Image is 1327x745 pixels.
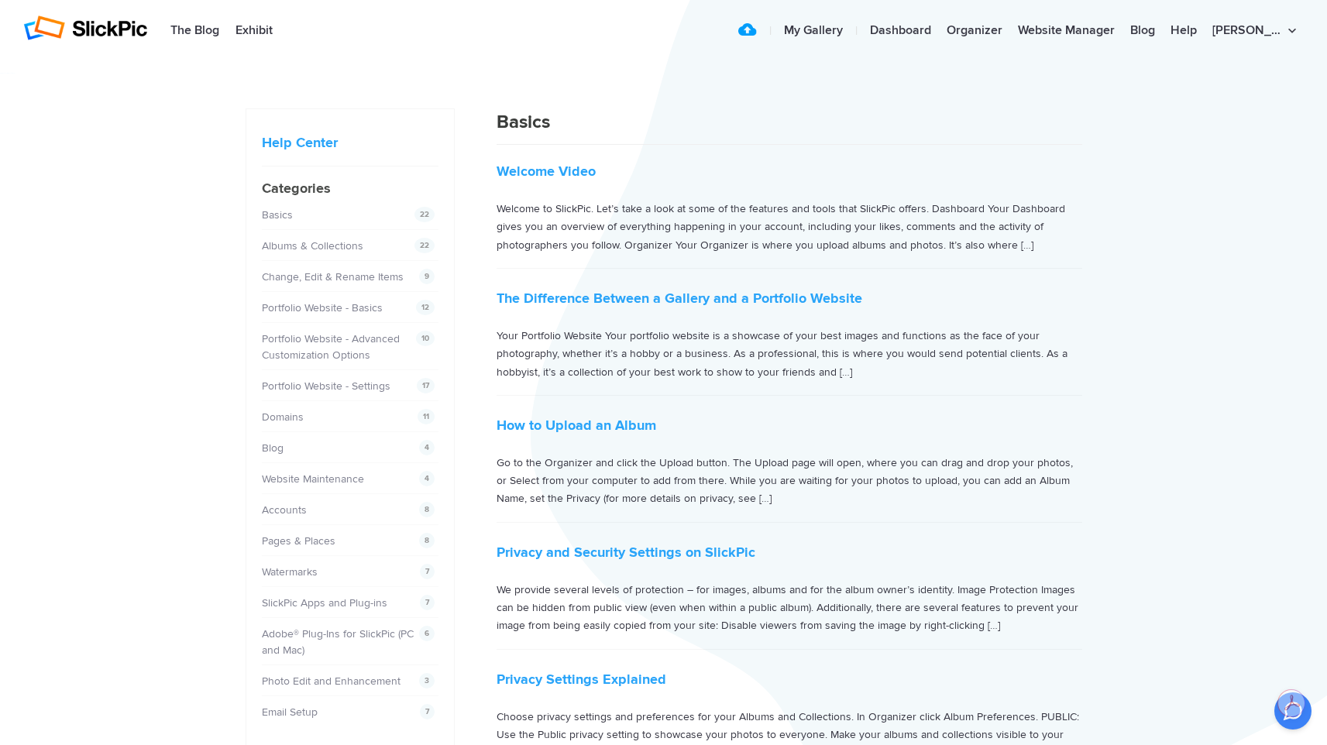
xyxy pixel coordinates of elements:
[419,269,435,284] span: 9
[497,671,666,688] a: Privacy Settings Explained
[497,111,550,133] span: Basics
[262,410,304,424] a: Domains
[416,300,435,315] span: 12
[419,533,435,548] span: 8
[497,327,1082,381] p: Your Portfolio Website Your portfolio website is a showcase of your best images and functions as ...
[419,626,435,641] span: 6
[414,238,435,253] span: 22
[420,704,435,719] span: 7
[497,454,1082,508] p: Go to the Organizer and click the Upload button. The Upload page will open, where you can drag an...
[262,627,414,657] a: Adobe® Plug-Ins for SlickPic (PC and Mac)
[497,290,862,307] a: The Difference Between a Gallery and a Portfolio Website
[262,379,390,393] a: Portfolio Website - Settings
[262,134,338,151] a: Help Center
[262,503,307,517] a: Accounts
[262,270,404,283] a: Change, Edit & Rename Items
[262,534,335,548] a: Pages & Places
[262,441,284,455] a: Blog
[497,417,656,434] a: How to Upload an Album
[497,544,755,561] a: Privacy and Security Settings on SlickPic
[262,675,401,688] a: Photo Edit and Enhancement
[262,596,387,609] a: SlickPic Apps and Plug-ins
[262,472,364,486] a: Website Maintenance
[262,208,293,221] a: Basics
[417,378,435,393] span: 17
[497,163,596,180] a: Welcome Video
[262,706,318,719] a: Email Setup
[416,331,435,346] span: 10
[262,332,400,362] a: Portfolio Website - Advanced Customization Options
[262,239,363,252] a: Albums & Collections
[419,440,435,455] span: 4
[419,471,435,486] span: 4
[497,200,1082,254] p: Welcome to SlickPic. Let’s take a look at some of the features and tools that SlickPic offers. Da...
[262,301,383,314] a: Portfolio Website - Basics
[419,502,435,517] span: 8
[419,673,435,688] span: 3
[414,207,435,222] span: 22
[262,565,318,578] a: Watermarks
[420,564,435,579] span: 7
[262,178,438,199] h4: Categories
[420,595,435,610] span: 7
[497,581,1082,635] p: We provide several levels of protection – for images, albums and for the album owner’s identity. ...
[418,409,435,424] span: 11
